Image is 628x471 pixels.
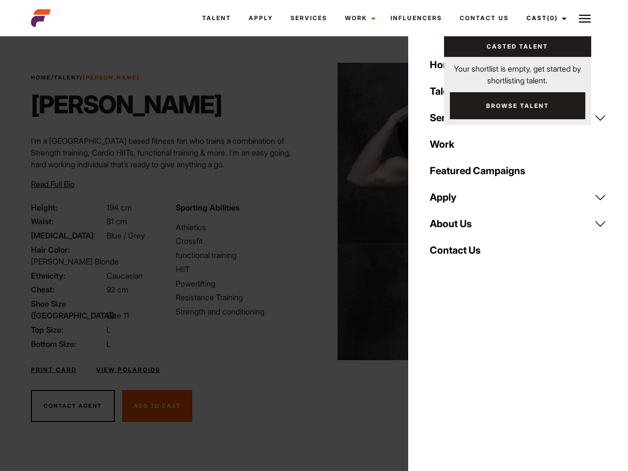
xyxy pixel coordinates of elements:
[176,278,308,289] li: Powerlifting
[424,105,612,131] a: Services
[424,131,612,157] a: Work
[31,338,105,350] span: Bottom Size:
[31,284,105,295] span: Chest:
[106,216,127,226] span: 81 cm
[176,263,308,275] li: HIIT
[31,74,51,81] a: Home
[240,5,282,31] a: Apply
[193,5,240,31] a: Talent
[31,135,308,170] p: I’m a [GEOGRAPHIC_DATA] based fitness fan who trains a combination of Strength training, Cardio H...
[31,74,140,82] span: / /
[424,157,612,184] a: Featured Campaigns
[106,231,145,240] span: Blue / Grey
[106,285,129,294] span: 92 cm
[424,78,612,105] a: Talent
[31,90,222,119] h1: [PERSON_NAME]
[176,291,308,303] li: Resistance Training
[518,5,573,31] a: Cast(0)
[31,215,105,227] span: Waist:
[31,270,105,282] span: Ethnicity:
[31,257,119,266] span: [PERSON_NAME] Blonde
[31,366,77,374] a: Print Card
[106,339,111,349] span: L
[31,298,105,321] span: Shoe Size ([GEOGRAPHIC_DATA]):
[134,402,181,409] span: Add To Cast
[444,57,591,86] p: Your shortlist is empty, get started by shortlisting talent.
[424,52,612,78] a: Home
[122,390,192,422] button: Add To Cast
[31,178,75,190] button: Read Full Bio
[444,36,591,57] a: Casted Talent
[83,74,140,81] strong: [PERSON_NAME]
[176,249,308,261] li: functional training
[31,390,115,422] button: Contact Agent
[54,74,80,81] a: Talent
[106,325,111,335] span: L
[106,271,143,281] span: Caucasian
[176,235,308,247] li: Crossfit
[450,92,585,119] a: Browse Talent
[382,5,451,31] a: Influencers
[176,306,308,317] li: Strength and conditioning
[96,366,160,374] a: View Polaroids
[451,5,518,31] a: Contact Us
[547,14,558,22] span: (0)
[31,202,105,213] span: Height:
[31,244,105,256] span: Hair Color:
[424,237,612,263] a: Contact Us
[31,324,105,336] span: Top Size:
[106,311,129,320] span: Size 11
[31,8,51,28] img: cropped-aefm-brand-fav-22-square.png
[31,230,105,241] span: [MEDICAL_DATA]:
[176,203,239,212] strong: Sporting Abilities
[424,184,612,210] a: Apply
[424,210,612,237] a: About Us
[31,179,75,189] span: Read Full Bio
[336,5,382,31] a: Work
[282,5,336,31] a: Services
[176,221,308,233] li: Athletics
[106,203,132,212] span: 194 cm
[579,13,591,25] img: Burger icon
